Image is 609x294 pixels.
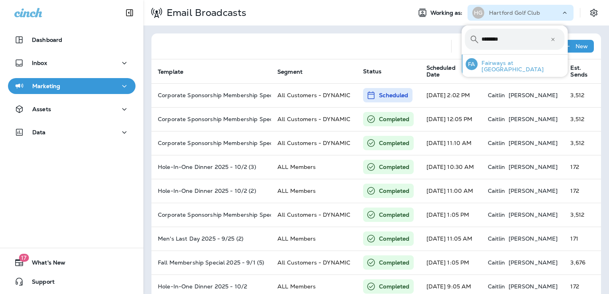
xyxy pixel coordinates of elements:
p: Assets [32,106,51,112]
span: All Customers - DYNAMIC [277,116,350,123]
p: [PERSON_NAME] [509,164,558,170]
p: Hole-In-One Dinner 2025 - 10/2 (2) [158,188,265,194]
td: [DATE] 11:05 AM [420,227,481,251]
td: [DATE] 2:02 PM [420,83,481,107]
div: HG [472,7,484,19]
span: All Customers - DYNAMIC [277,211,350,218]
p: Caitlin [488,259,505,266]
p: Inbox [32,60,47,66]
p: [PERSON_NAME] [509,283,558,290]
td: [DATE] 10:30 AM [420,155,481,179]
p: Scheduled [379,91,408,99]
p: Fall Membership Special 2025 - 9/1 (5) [158,259,265,266]
span: Est. Sends [570,65,598,78]
button: Assets [8,101,136,117]
div: FA [466,58,477,70]
span: ALL Members [277,235,316,242]
td: [DATE] 1:05 PM [420,251,481,274]
td: 172 [564,179,601,203]
p: Caitlin [488,283,505,290]
button: Marketing [8,78,136,94]
span: Scheduled Date [426,65,478,78]
p: [PERSON_NAME] [509,235,558,242]
span: Scheduled Date [426,65,468,78]
button: FAFairways at [GEOGRAPHIC_DATA] [462,55,568,74]
p: Caitlin [488,188,505,194]
p: [PERSON_NAME] [509,188,558,194]
p: [PERSON_NAME] [509,116,558,122]
p: Completed [379,187,409,195]
td: [DATE] 11:10 AM [420,131,481,155]
td: [DATE] 11:00 AM [420,179,481,203]
span: Support [24,278,55,288]
p: Completed [379,115,409,123]
span: Est. Sends [570,65,587,78]
p: Men's Last Day 2025 - 9/25 (2) [158,235,265,242]
span: Working as: [430,10,464,16]
span: ALL Members [277,163,316,171]
td: 3,512 [564,107,601,131]
p: [PERSON_NAME] [509,212,558,218]
p: Corporate Sponsorship Membership Special 2025 - 9/2 (3) [158,140,265,146]
p: [PERSON_NAME] [509,259,558,266]
p: Corporate Sponsorship Membership Special 2025 - 9/2 (4) [158,116,265,122]
td: 3,512 [564,203,601,227]
button: Data [8,124,136,140]
button: Search Email Broadcasts [458,38,474,54]
p: Hole-In-One Dinner 2025 - 10/2 [158,283,265,290]
span: ALL Members [277,187,316,194]
button: Support [8,274,136,290]
p: Caitlin [488,164,505,170]
span: Segment [277,68,313,75]
span: Template [158,69,183,75]
p: [PERSON_NAME] [509,92,558,98]
p: Fairways at [GEOGRAPHIC_DATA] [477,60,564,73]
p: Caitlin [488,212,505,218]
td: 3,676 [564,251,601,274]
p: Caitlin [488,92,505,98]
p: Completed [379,282,409,290]
button: Dashboard [8,32,136,48]
button: 17What's New [8,255,136,270]
button: Settings [587,6,601,20]
td: 171 [564,227,601,251]
p: [PERSON_NAME] [509,140,558,146]
span: Segment [277,69,303,75]
span: Template [158,68,194,75]
td: 3,512 [564,131,601,155]
span: ALL Members [277,283,316,290]
p: Corporate Sponsorship Membership Special 2025 - 9/2 (2) [158,212,265,218]
span: All Customers - DYNAMIC [277,259,350,266]
span: All Customers - DYNAMIC [277,139,350,147]
p: Completed [379,211,409,219]
span: Status [363,68,381,75]
span: All Customers - DYNAMIC [277,92,350,99]
p: New [576,43,588,49]
button: Inbox [8,55,136,71]
p: Completed [379,235,409,243]
span: 17 [19,254,29,262]
button: Collapse Sidebar [118,5,141,21]
td: 172 [564,155,601,179]
p: Data [32,129,46,135]
p: Marketing [32,83,60,89]
td: [DATE] 12:05 PM [420,107,481,131]
p: Caitlin [488,235,505,242]
p: Completed [379,139,409,147]
p: Email Broadcasts [163,7,246,19]
td: 3,512 [564,83,601,107]
p: Completed [379,163,409,171]
p: Hole-In-One Dinner 2025 - 10/2 (3) [158,164,265,170]
p: Dashboard [32,37,62,43]
td: [DATE] 1:05 PM [420,203,481,227]
p: Corporate Sponsorship Membership Special 2025 - 9/2 (5) [158,92,265,98]
span: What's New [24,259,65,269]
p: Caitlin [488,116,505,122]
p: Completed [379,259,409,267]
p: Hartford Golf Club [489,10,540,16]
p: Caitlin [488,140,505,146]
